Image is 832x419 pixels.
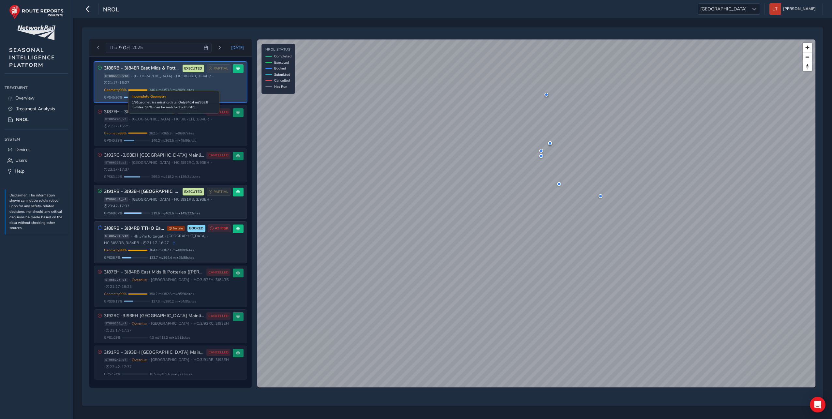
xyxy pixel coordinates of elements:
[698,4,749,14] span: [GEOGRAPHIC_DATA]
[214,44,225,52] button: Next day
[208,270,229,275] span: CANCELLED
[194,321,229,326] span: HC: 3J92RC, 3J93EH
[129,322,130,325] span: •
[176,74,211,79] span: HC: 3J88RB, 3J84ER
[769,3,818,15] button: [PERSON_NAME]
[274,78,290,83] span: Cancelled
[132,45,143,51] span: 2025
[132,357,147,363] span: Overdue
[208,110,229,115] span: CANCELLED
[274,60,289,65] span: Executed
[803,43,812,52] button: Zoom in
[803,62,812,71] button: Reset bearing to north
[93,44,104,52] button: Previous day
[191,278,192,282] span: •
[103,329,105,332] span: •
[134,234,163,239] span: 4h 37m to target
[149,255,194,260] span: 133.7 mi / 364.4 mi • 49 / 88 sites
[151,321,189,326] span: [GEOGRAPHIC_DATA]
[151,357,189,362] span: [GEOGRAPHIC_DATA]
[106,365,132,369] span: 23:42 - 17:37
[5,144,68,155] a: Devices
[211,161,212,164] span: •
[104,299,123,304] span: GPS 36.12 %
[134,74,172,79] span: [GEOGRAPHIC_DATA]
[171,198,173,201] span: •
[104,335,121,340] span: GPS 1.03 %
[104,211,123,216] span: GPS 68.07 %
[167,226,185,231] span: 5m late
[189,226,203,231] span: BOOKED
[174,197,209,202] span: HC: 3J91RB, 3J93EH
[131,74,132,78] span: •
[165,234,166,238] span: •
[5,166,68,177] a: Help
[148,322,150,325] span: •
[104,74,130,78] span: ST886555_v13
[9,193,65,231] p: Disclaimer: The information shown can not be solely relied upon for any safety-related decisions,...
[149,372,192,377] span: 10.5 mi / 469.6 mi • 8 / 223 sites
[5,134,68,144] div: System
[104,270,204,275] h3: 3J87EH - 3J84RB East Mids & Potteries ([PERSON_NAME] first)
[143,241,169,245] span: 21:17 - 16:27
[274,84,287,89] span: Not Run
[104,167,130,172] span: 23:17 - 17:37
[119,45,130,51] span: 9 Oct
[132,117,170,122] span: [GEOGRAPHIC_DATA]
[131,234,132,238] span: •
[227,43,248,53] button: Today
[104,197,128,202] span: ST886141_v4
[104,321,128,326] span: ST886230_v2
[110,45,117,51] span: Thu
[208,350,229,355] span: CANCELLED
[783,3,816,15] span: [PERSON_NAME]
[104,278,128,282] span: ST885770_v3
[208,314,229,319] span: CANCELLED
[104,109,204,115] h3: 3J87EH - 3J84ER East Mids & Potteries ([PERSON_NAME] first)
[148,358,150,362] span: •
[5,103,68,114] a: Treatment Analysis
[151,95,196,100] span: 157.1 mi / 346.4 mi • 51 / 90 sites
[211,117,212,121] span: •
[104,189,180,194] h3: 3J91RB - 3J93EH [GEOGRAPHIC_DATA] Mainline South
[149,87,194,92] span: 346.4 mi / 353.8 mi • 90 / 91 sites
[5,114,68,125] a: NROL
[104,226,165,231] h3: 3J88RB - 3J84RB TTHO East Mids & Potteries (Kettering first)
[215,226,228,231] span: AT RISK
[9,46,55,69] span: SEASONAL INTELLIGENCE PLATFORM
[132,160,170,165] span: [GEOGRAPHIC_DATA]
[104,291,127,296] span: Geometry 99 %
[151,174,200,179] span: 265.3 mi / 418.2 mi • 136 / 211 sites
[104,234,130,239] span: ST885791_v12
[149,291,194,296] span: 380.2 mi / 382.8 mi • 95 / 96 sites
[129,117,130,121] span: •
[132,197,170,202] span: [GEOGRAPHIC_DATA]
[212,74,214,78] span: •
[15,147,31,153] span: Devices
[214,66,228,71] span: PARTIAL
[211,198,212,201] span: •
[104,87,127,92] span: Geometry 98 %
[174,160,209,165] span: HC: 3J92RC, 3J93EH
[184,189,202,194] span: EXECUTED
[129,198,130,201] span: •
[15,95,35,101] span: Overview
[104,161,128,165] span: ST886229_v2
[208,153,229,158] span: CANCELLED
[103,6,119,15] span: NROL
[16,116,29,123] span: NROL
[104,153,204,158] h3: 3J92RC -3J93EH [GEOGRAPHIC_DATA] Mainline South
[810,397,825,412] div: Open Intercom Messenger
[194,277,229,282] span: HC: 3J87EH, 3J84RB
[257,39,815,387] canvas: Map
[5,93,68,103] a: Overview
[191,358,192,362] span: •
[104,204,130,209] span: 23:42 - 17:37
[265,48,291,52] h4: NROL Status
[231,45,244,50] span: [DATE]
[214,189,228,194] span: PARTIAL
[5,83,68,93] div: Treatment
[149,335,190,340] span: 4.3 mi / 418.2 mi • 5 / 211 sites
[104,358,128,362] span: ST886142_v4
[104,80,130,85] span: 21:17 - 16:27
